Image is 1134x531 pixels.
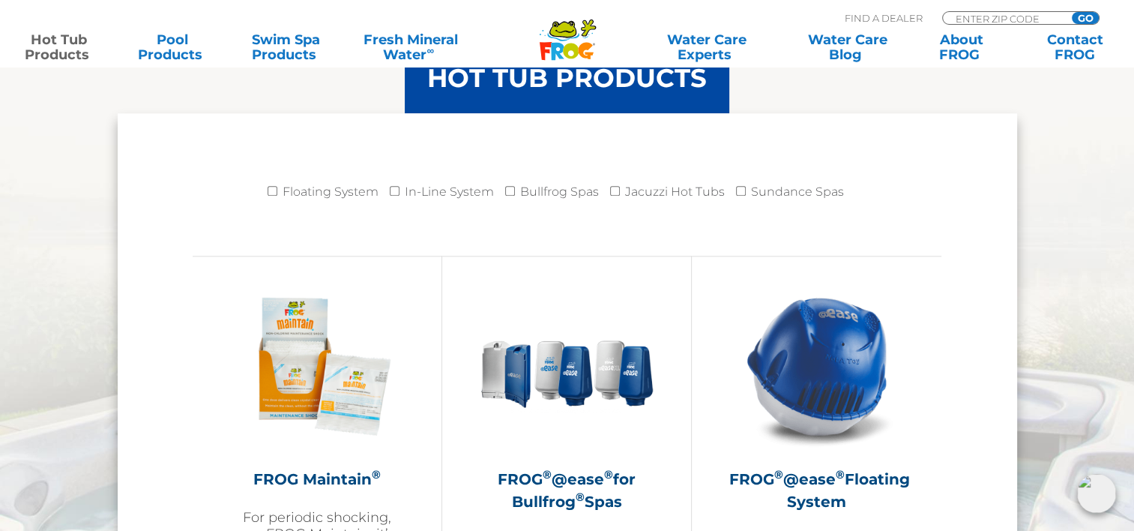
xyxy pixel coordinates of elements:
[129,32,217,62] a: PoolProducts
[1077,474,1116,513] img: openIcon
[730,279,904,453] img: hot-tub-product-atease-system-300x300.png
[520,177,599,207] label: Bullfrog Spas
[729,468,904,513] h2: FROG @ease Floating System
[427,65,707,91] h3: HOT TUB PRODUCTS
[543,467,552,481] sup: ®
[604,467,613,481] sup: ®
[575,490,584,504] sup: ®
[405,177,494,207] label: In-Line System
[230,468,404,490] h2: FROG Maintain
[635,32,778,62] a: Water CareExperts
[15,32,103,62] a: Hot TubProducts
[845,11,923,25] p: Find A Dealer
[356,32,466,62] a: Fresh MineralWater∞
[372,467,381,481] sup: ®
[230,279,404,453] img: Frog_Maintain_Hero-2-v2-300x300.png
[954,12,1055,25] input: Zip Code Form
[774,467,783,481] sup: ®
[480,468,654,513] h2: FROG @ease for Bullfrog Spas
[426,44,434,56] sup: ∞
[283,177,378,207] label: Floating System
[480,279,654,453] img: bullfrog-product-hero-300x300.png
[836,467,845,481] sup: ®
[917,32,1006,62] a: AboutFROG
[1031,32,1119,62] a: ContactFROG
[751,177,844,207] label: Sundance Spas
[803,32,892,62] a: Water CareBlog
[625,177,725,207] label: Jacuzzi Hot Tubs
[242,32,331,62] a: Swim SpaProducts
[1072,12,1099,24] input: GO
